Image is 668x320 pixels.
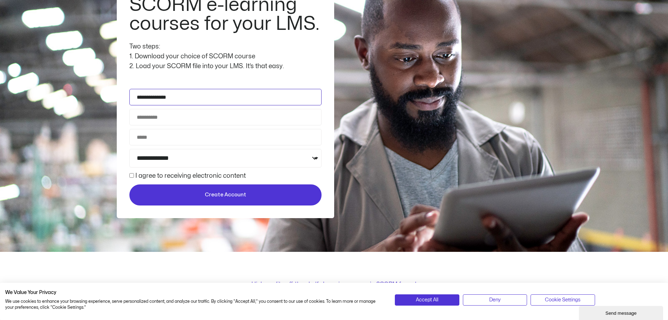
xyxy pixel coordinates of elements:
[545,296,580,304] span: Cookie Settings
[129,42,322,52] div: Two steps:
[129,61,322,71] div: 2. Load your SCORM file into your LMS. It’s that easy.
[129,52,322,61] div: 1. Download your choice of SCORM course
[489,296,501,304] span: Deny
[205,191,246,199] span: Create Account
[135,173,246,179] label: I agree to receiving electronic content
[463,294,527,306] button: Deny all cookies
[395,294,459,306] button: Accept all cookies
[129,184,322,205] button: Create Account
[531,294,595,306] button: Adjust cookie preferences
[5,299,384,311] p: We use cookies to enhance your browsing experience, serve personalized content, and analyze our t...
[579,305,664,320] iframe: chat widget
[416,296,438,304] span: Accept All
[5,289,384,296] h2: We Value Your Privacy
